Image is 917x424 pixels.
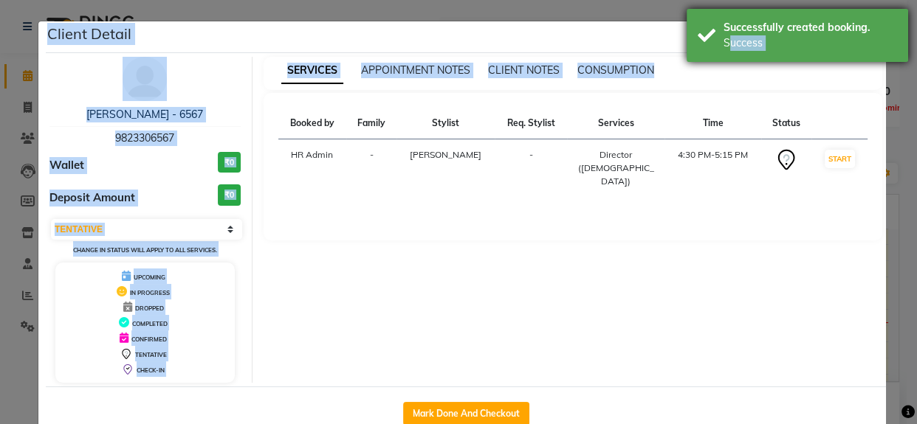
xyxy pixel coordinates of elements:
span: CLIENT NOTES [488,63,560,77]
span: IN PROGRESS [130,289,170,296]
div: Director ([DEMOGRAPHIC_DATA]) [576,148,656,188]
th: Stylist [396,108,495,139]
h3: ₹0 [218,152,241,173]
span: CHECK-IN [137,366,165,374]
small: Change in status will apply to all services. [73,246,217,254]
span: Deposit Amount [49,190,135,206]
span: APPOINTMENT NOTES [361,63,470,77]
span: SERVICES [281,58,343,84]
span: CONSUMPTION [577,63,654,77]
td: 4:30 PM-5:15 PM [664,139,761,198]
span: DROPPED [135,305,164,312]
td: - [346,139,396,198]
span: [PERSON_NAME] [410,149,481,160]
th: Booked by [278,108,346,139]
span: UPCOMING [134,274,165,281]
span: CONFIRMED [131,336,167,343]
div: Success [724,35,897,51]
th: Services [567,108,664,139]
td: - [495,139,567,198]
h3: ₹0 [218,184,241,206]
th: Time [664,108,761,139]
button: START [825,150,855,168]
div: Successfully created booking. [724,20,897,35]
span: COMPLETED [132,320,168,327]
td: HR Admin [278,139,346,198]
th: Status [761,108,811,139]
a: [PERSON_NAME] - 6567 [86,108,203,121]
span: TENTATIVE [135,351,167,358]
th: Req. Stylist [495,108,567,139]
img: avatar [123,57,167,101]
h5: Client Detail [47,23,131,45]
span: Wallet [49,157,84,174]
th: Family [346,108,396,139]
span: 9823306567 [115,131,174,145]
